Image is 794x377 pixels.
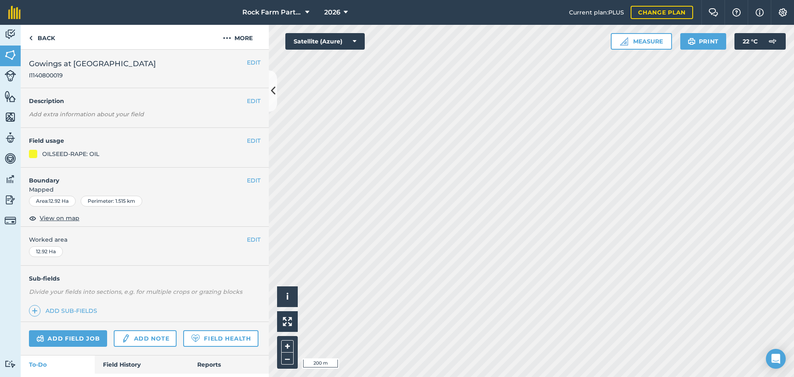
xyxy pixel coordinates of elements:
[183,330,258,347] a: Field Health
[281,340,294,353] button: +
[36,334,44,343] img: svg+xml;base64,PD94bWwgdmVyc2lvbj0iMS4wIiBlbmNvZGluZz0idXRmLTgiPz4KPCEtLSBHZW5lcmF0b3I6IEFkb2JlIE...
[29,213,36,223] img: svg+xml;base64,PHN2ZyB4bWxucz0iaHR0cDovL3d3dy53My5vcmcvMjAwMC9zdmciIHdpZHRoPSIxOCIgaGVpZ2h0PSIyNC...
[247,176,261,185] button: EDIT
[5,173,16,185] img: svg+xml;base64,PD94bWwgdmVyc2lvbj0iMS4wIiBlbmNvZGluZz0idXRmLTgiPz4KPCEtLSBHZW5lcmF0b3I6IEFkb2JlIE...
[5,28,16,41] img: svg+xml;base64,PD94bWwgdmVyc2lvbj0iMS4wIiBlbmNvZGluZz0idXRmLTgiPz4KPCEtLSBHZW5lcmF0b3I6IEFkb2JlIE...
[29,305,100,317] a: Add sub-fields
[21,274,269,283] h4: Sub-fields
[21,25,63,49] a: Back
[95,355,189,374] a: Field History
[29,213,79,223] button: View on map
[29,96,261,106] h4: Description
[764,33,781,50] img: svg+xml;base64,PD94bWwgdmVyc2lvbj0iMS4wIiBlbmNvZGluZz0idXRmLTgiPz4KPCEtLSBHZW5lcmF0b3I6IEFkb2JlIE...
[569,8,624,17] span: Current plan : PLUS
[5,132,16,144] img: svg+xml;base64,PD94bWwgdmVyc2lvbj0iMS4wIiBlbmNvZGluZz0idXRmLTgiPz4KPCEtLSBHZW5lcmF0b3I6IEFkb2JlIE...
[40,214,79,223] span: View on map
[247,58,261,67] button: EDIT
[5,194,16,206] img: svg+xml;base64,PD94bWwgdmVyc2lvbj0iMS4wIiBlbmNvZGluZz0idXRmLTgiPz4KPCEtLSBHZW5lcmF0b3I6IEFkb2JlIE...
[324,7,340,17] span: 2026
[21,355,95,374] a: To-Do
[743,33,758,50] span: 22 ° C
[247,136,261,145] button: EDIT
[189,355,269,374] a: Reports
[242,7,302,17] span: Rock Farm Partners I1381096
[223,33,231,43] img: svg+xml;base64,PHN2ZyB4bWxucz0iaHR0cDovL3d3dy53My5vcmcvMjAwMC9zdmciIHdpZHRoPSIyMCIgaGVpZ2h0PSIyNC...
[29,235,261,244] span: Worked area
[5,111,16,123] img: svg+xml;base64,PHN2ZyB4bWxucz0iaHR0cDovL3d3dy53My5vcmcvMjAwMC9zdmciIHdpZHRoPSI1NiIgaGVpZ2h0PSI2MC...
[29,246,63,257] div: 12.92 Ha
[611,33,672,50] button: Measure
[277,286,298,307] button: i
[21,185,269,194] span: Mapped
[8,6,21,19] img: fieldmargin Logo
[32,306,38,316] img: svg+xml;base64,PHN2ZyB4bWxucz0iaHR0cDovL3d3dy53My5vcmcvMjAwMC9zdmciIHdpZHRoPSIxNCIgaGVpZ2h0PSIyNC...
[732,8,741,17] img: A question mark icon
[29,288,242,295] em: Divide your fields into sections, e.g. for multiple crops or grazing blocks
[734,33,786,50] button: 22 °C
[5,152,16,165] img: svg+xml;base64,PD94bWwgdmVyc2lvbj0iMS4wIiBlbmNvZGluZz0idXRmLTgiPz4KPCEtLSBHZW5lcmF0b3I6IEFkb2JlIE...
[207,25,269,49] button: More
[247,96,261,106] button: EDIT
[42,149,99,158] div: OILSEED-RAPE: OIL
[5,70,16,82] img: svg+xml;base64,PD94bWwgdmVyc2lvbj0iMS4wIiBlbmNvZGluZz0idXRmLTgiPz4KPCEtLSBHZW5lcmF0b3I6IEFkb2JlIE...
[778,8,788,17] img: A cog icon
[283,317,292,326] img: Four arrows, one pointing top left, one top right, one bottom right and the last bottom left
[29,33,33,43] img: svg+xml;base64,PHN2ZyB4bWxucz0iaHR0cDovL3d3dy53My5vcmcvMjAwMC9zdmciIHdpZHRoPSI5IiBoZWlnaHQ9IjI0Ii...
[708,8,718,17] img: Two speech bubbles overlapping with the left bubble in the forefront
[121,334,130,343] img: svg+xml;base64,PD94bWwgdmVyc2lvbj0iMS4wIiBlbmNvZGluZz0idXRmLTgiPz4KPCEtLSBHZW5lcmF0b3I6IEFkb2JlIE...
[680,33,727,50] button: Print
[281,353,294,365] button: –
[688,36,696,46] img: svg+xml;base64,PHN2ZyB4bWxucz0iaHR0cDovL3d3dy53My5vcmcvMjAwMC9zdmciIHdpZHRoPSIxOSIgaGVpZ2h0PSIyNC...
[5,360,16,368] img: svg+xml;base64,PD94bWwgdmVyc2lvbj0iMS4wIiBlbmNvZGluZz0idXRmLTgiPz4KPCEtLSBHZW5lcmF0b3I6IEFkb2JlIE...
[286,291,289,302] span: i
[29,196,76,207] div: Area : 12.92 Ha
[29,71,156,79] span: I1140800019
[29,330,107,347] a: Add field job
[5,90,16,103] img: svg+xml;base64,PHN2ZyB4bWxucz0iaHR0cDovL3d3dy53My5vcmcvMjAwMC9zdmciIHdpZHRoPSI1NiIgaGVpZ2h0PSI2MC...
[5,215,16,226] img: svg+xml;base64,PD94bWwgdmVyc2lvbj0iMS4wIiBlbmNvZGluZz0idXRmLTgiPz4KPCEtLSBHZW5lcmF0b3I6IEFkb2JlIE...
[21,168,247,185] h4: Boundary
[29,58,156,70] span: Gowings at [GEOGRAPHIC_DATA]
[631,6,693,19] a: Change plan
[247,235,261,244] button: EDIT
[756,7,764,17] img: svg+xml;base64,PHN2ZyB4bWxucz0iaHR0cDovL3d3dy53My5vcmcvMjAwMC9zdmciIHdpZHRoPSIxNyIgaGVpZ2h0PSIxNy...
[620,37,628,46] img: Ruler icon
[114,330,177,347] a: Add note
[29,110,144,118] em: Add extra information about your field
[766,349,786,369] div: Open Intercom Messenger
[29,136,247,145] h4: Field usage
[81,196,142,207] div: Perimeter : 1.515 km
[5,49,16,61] img: svg+xml;base64,PHN2ZyB4bWxucz0iaHR0cDovL3d3dy53My5vcmcvMjAwMC9zdmciIHdpZHRoPSI1NiIgaGVpZ2h0PSI2MC...
[285,33,365,50] button: Satellite (Azure)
